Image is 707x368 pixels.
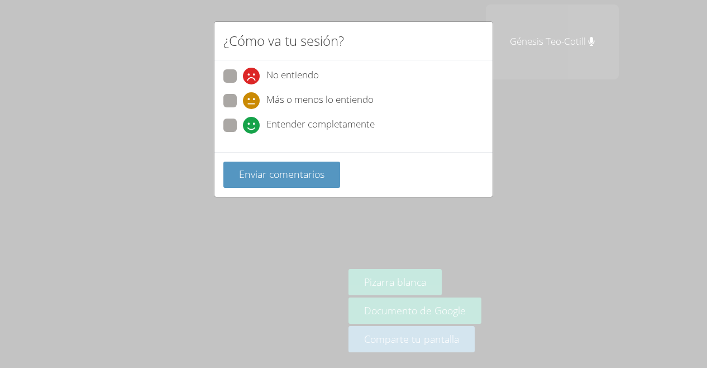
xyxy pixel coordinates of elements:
font: Enviar comentarios [239,167,324,181]
font: No entiendo [266,68,319,81]
font: Entender completamente [266,117,375,130]
font: Más o menos lo entiendo [266,93,374,106]
button: Enviar comentarios [223,162,340,188]
font: ¿Cómo va tu sesión? [223,31,344,50]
